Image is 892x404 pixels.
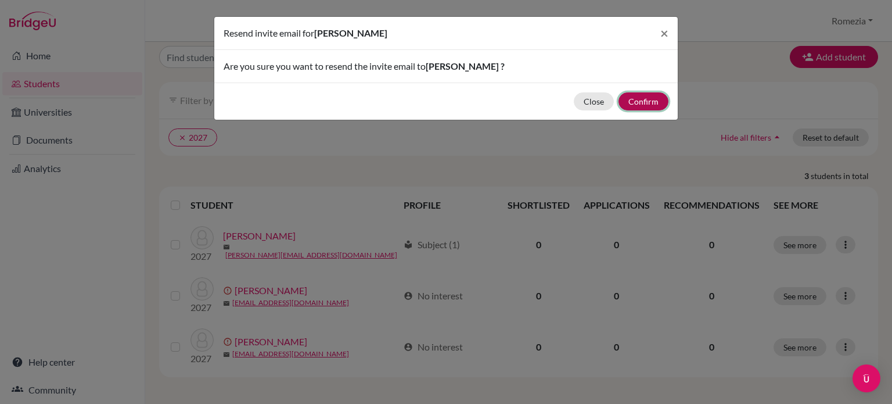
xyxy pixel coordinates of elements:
button: Close [574,92,614,110]
button: Confirm [618,92,668,110]
span: [PERSON_NAME] ? [426,60,505,71]
div: Open Intercom Messenger [853,364,880,392]
span: × [660,24,668,41]
button: Close [651,17,678,49]
p: Are you sure you want to resend the invite email to [224,59,668,73]
span: Resend invite email for [224,27,314,38]
span: [PERSON_NAME] [314,27,387,38]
